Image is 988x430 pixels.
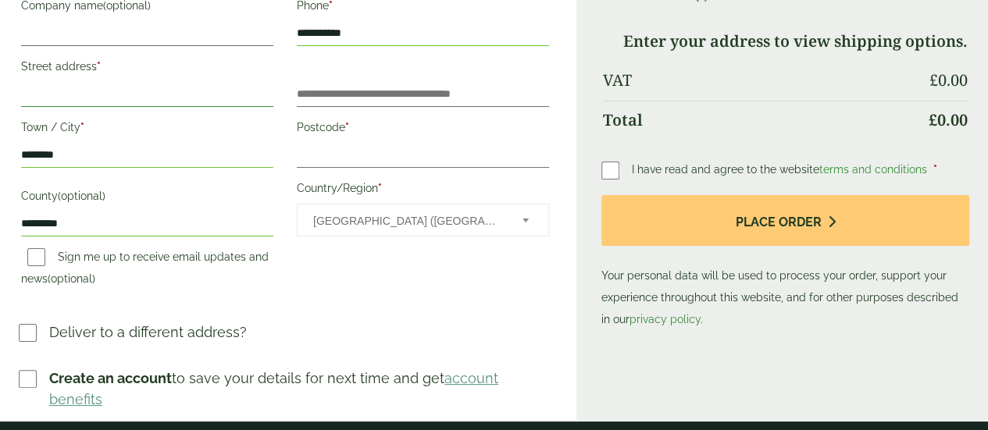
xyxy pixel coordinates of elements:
th: VAT [603,62,918,99]
abbr: required [345,121,349,133]
span: £ [929,109,937,130]
p: to save your details for next time and get [49,368,551,410]
span: United Kingdom (UK) [313,204,501,237]
abbr: required [80,121,84,133]
span: (optional) [58,190,105,202]
abbr: required [933,163,937,176]
span: Country/Region [297,204,549,236]
input: Sign me up to receive email updates and news(optional) [27,248,45,266]
bdi: 0.00 [929,69,968,91]
p: Deliver to a different address? [49,322,247,343]
th: Total [603,101,918,139]
abbr: required [97,60,101,73]
span: £ [929,69,938,91]
a: privacy policy [630,313,701,325]
label: Sign me up to receive email updates and news [21,251,269,290]
label: Street address [21,55,273,82]
a: terms and conditions [819,163,927,176]
bdi: 0.00 [929,109,968,130]
span: (optional) [48,272,95,285]
td: Enter your address to view shipping options. [603,23,968,60]
a: account benefits [49,370,498,407]
label: County [21,185,273,211]
abbr: required [378,182,382,194]
label: Town / City [21,116,273,143]
label: Country/Region [297,177,549,204]
button: Place order [601,195,969,246]
span: I have read and agree to the website [632,163,930,176]
p: Your personal data will be used to process your order, support your experience throughout this we... [601,195,969,330]
strong: Create an account [49,370,172,386]
label: Postcode [297,116,549,143]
